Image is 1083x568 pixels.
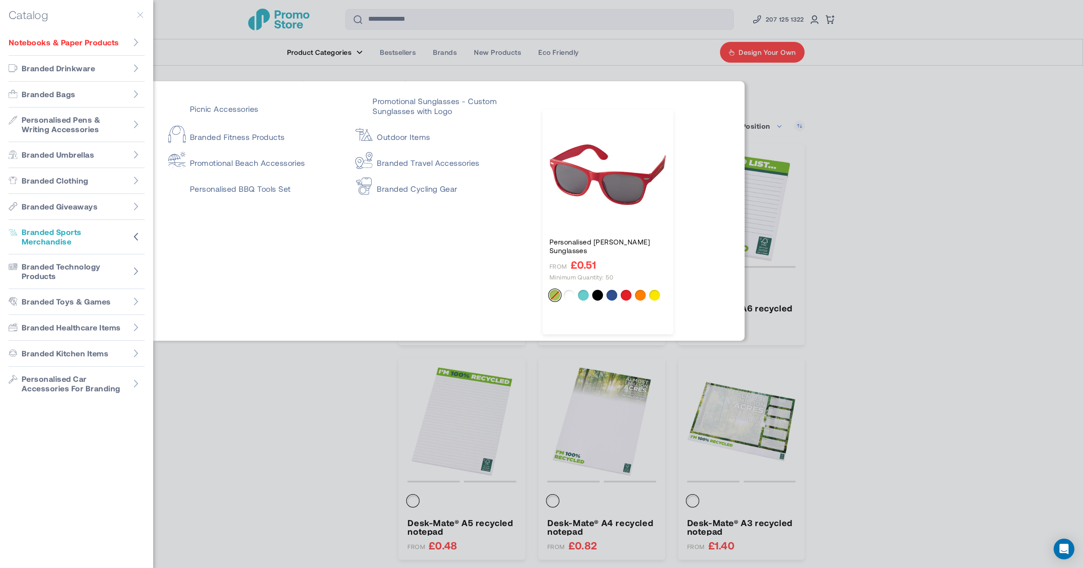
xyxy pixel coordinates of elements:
div: White [564,290,575,301]
a: Go to Notebooks & Paper Products [9,30,145,56]
a: Branded Fitness Products [168,124,340,142]
a: Go to Branded Clothing [9,168,145,194]
a: Outdoor Items [355,124,527,142]
a: Go to Branded Umbrellas [9,142,145,168]
span: Personalised Car Accessories For Branding [22,374,127,393]
a: Go to Branded Bags [9,82,145,108]
a: Go to Branded Sports Merchandise [9,220,145,254]
a: Personalised BBQ Tools Set [168,176,340,194]
a: Go to Branded Kitchen Items [9,341,145,367]
span: Branded Drinkware [22,63,95,73]
span: £0.51 [571,259,596,270]
div: Orange [635,290,646,301]
span: Branded Bags [22,89,76,99]
span: Branded Kitchen Items [22,349,108,359]
span: Personalised Pens & Writing Accessories [22,115,127,134]
div: Open Intercom Messenger [1054,539,1074,559]
div: Aqua blue [578,290,589,301]
div: Royal blue [606,290,617,301]
a: Branded Travel Accessories [355,150,527,168]
a: Go to Branded Technology Products [9,254,145,289]
a: Promotional Beach Accessories [168,150,340,168]
span: Minimum quantity: 50 [549,273,614,281]
a: Go to Branded Healthcare Items [9,315,145,341]
a: Go to Personalised Car Accessories For Branding [9,367,145,401]
span: FROM [549,263,567,270]
div: Solid black [592,290,603,301]
a: Go to Branded Giveaways [9,194,145,220]
span: Branded Healthcare Items [22,323,121,333]
div: Red [621,290,631,301]
span: Branded Toys & Games [22,297,111,307]
span: Notebooks & Paper Products [9,38,119,48]
div: Yellow [649,290,660,301]
a: Promotional Sunglasses - Custom Sunglasses with Logo [355,96,527,116]
a: Go to Personalised Pens & Writing Accessories [9,108,145,142]
a: Branded Cycling Gear [355,176,542,194]
span: Branded Technology Products [22,262,127,281]
a: Personalised Sun Ray Sunglasses [549,116,666,233]
a: Go to Branded Toys & Games [9,289,145,315]
span: Branded Umbrellas [22,150,94,160]
span: Branded Sports Merchandise [22,227,127,247]
a: Personalised Sun Ray Sunglasses [549,238,666,255]
a: Go to Branded Drinkware [9,56,145,82]
div: Lime [549,290,560,301]
h5: Catalog [9,9,48,21]
span: Branded Clothing [22,176,88,186]
a: Picnic Accessories [168,96,340,114]
span: Branded Giveaways [22,202,98,212]
div: Colour [549,290,666,304]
